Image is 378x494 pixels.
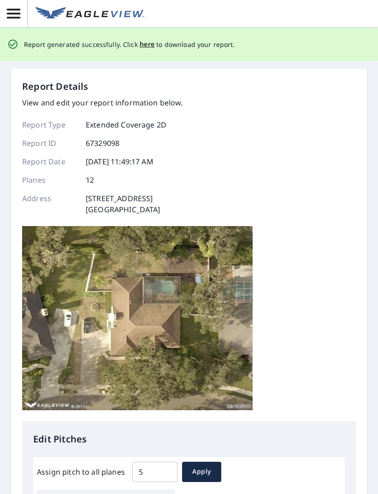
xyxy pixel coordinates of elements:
p: Planes [22,174,77,186]
p: Edit Pitches [33,432,345,446]
p: Address [22,193,77,215]
input: 00.0 [132,459,177,485]
p: Extended Coverage 2D [86,119,166,130]
button: here [140,39,155,50]
p: [STREET_ADDRESS] [GEOGRAPHIC_DATA] [86,193,160,215]
p: Report ID [22,138,77,149]
img: Top image [22,226,253,410]
label: Assign pitch to all planes [37,466,125,477]
span: Apply [189,466,214,477]
p: View and edit your report information below. [22,97,183,108]
button: Apply [182,462,221,482]
p: 67329098 [86,138,119,149]
p: Report Date [22,156,77,167]
p: 12 [86,174,94,186]
img: EV Logo [35,7,144,21]
p: Report generated successfully. Click to download your report. [24,39,235,50]
p: Report Details [22,80,89,93]
p: Report Type [22,119,77,130]
p: [DATE] 11:49:17 AM [86,156,154,167]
